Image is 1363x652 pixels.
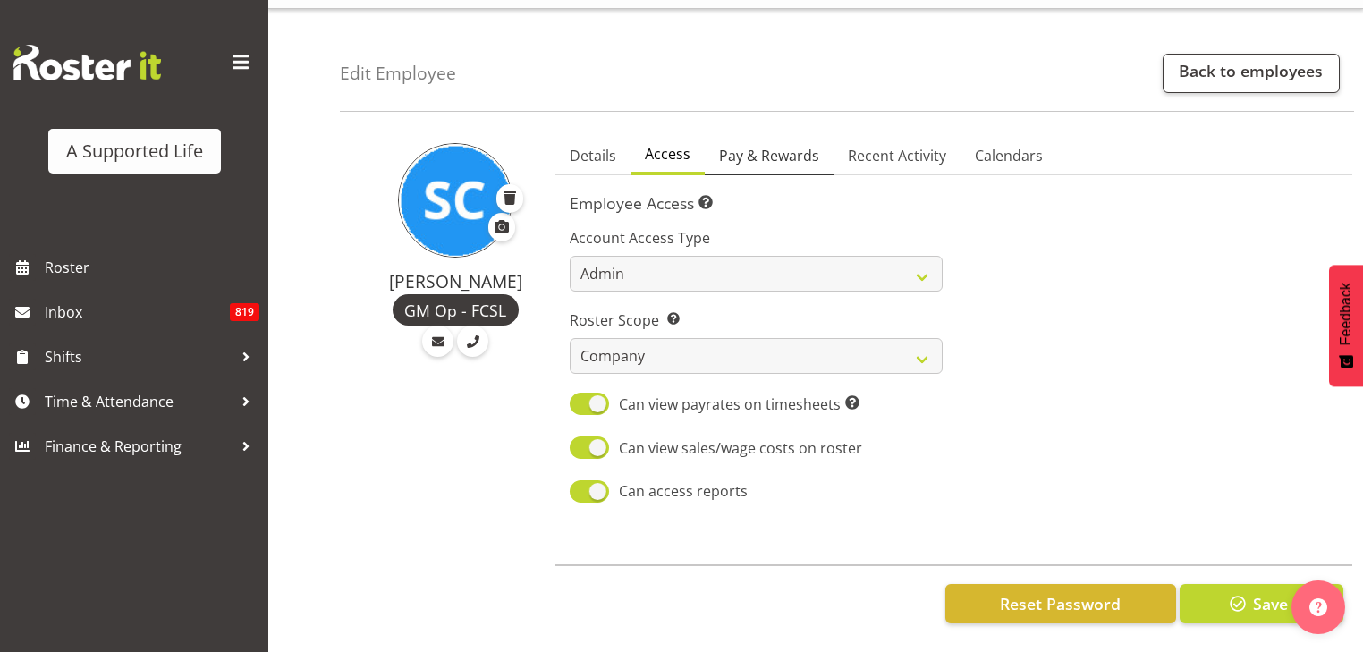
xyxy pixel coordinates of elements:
span: Access [645,143,690,165]
button: Reset Password [945,584,1176,623]
span: Inbox [45,299,230,326]
label: Account Access Type [570,227,944,249]
a: Email Employee [422,326,453,357]
span: GM Op - FCSL [404,299,506,322]
span: Shifts [45,343,233,370]
span: 819 [230,303,259,321]
span: Feedback [1338,283,1354,345]
span: Reset Password [1000,592,1121,615]
span: Can view sales/wage costs on roster [609,437,862,459]
span: Recent Activity [848,145,946,166]
span: Roster [45,254,259,281]
div: A Supported Life [66,138,203,165]
img: silke-carter9768.jpg [398,143,512,258]
span: Can access reports [609,480,748,502]
a: Call Employee [457,326,488,357]
button: Save [1180,584,1343,623]
img: help-xxl-2.png [1309,598,1327,616]
button: Feedback - Show survey [1329,265,1363,386]
label: Roster Scope [570,309,944,331]
span: Pay & Rewards [719,145,819,166]
img: Rosterit website logo [13,45,161,80]
span: Save [1253,592,1288,615]
span: Details [570,145,616,166]
span: Can view payrates on timesheets [609,394,859,415]
h4: [PERSON_NAME] [377,272,534,292]
span: Time & Attendance [45,388,233,415]
h4: Edit Employee [340,64,456,83]
h5: Employee Access [570,193,1338,213]
span: Finance & Reporting [45,433,233,460]
a: Back to employees [1163,54,1340,93]
span: Calendars [975,145,1043,166]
